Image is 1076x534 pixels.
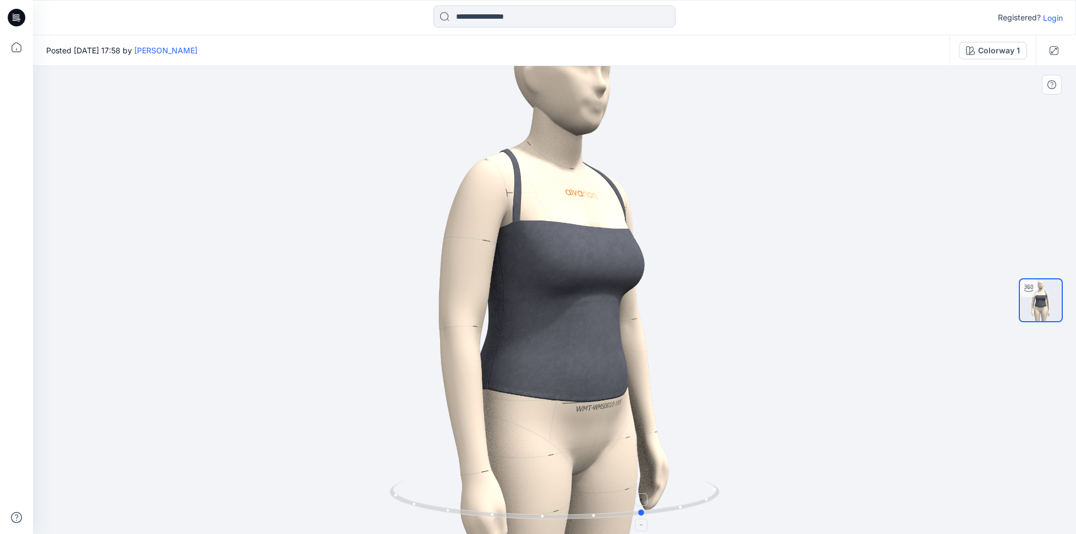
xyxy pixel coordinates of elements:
p: Registered? [998,11,1041,24]
span: Posted [DATE] 17:58 by [46,45,197,56]
button: Colorway 1 [959,42,1027,59]
img: turntable-14-10-2025-21:58:56 [1020,279,1062,321]
div: Colorway 1 [978,45,1020,57]
p: Login [1043,12,1063,24]
a: [PERSON_NAME] [134,46,197,55]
